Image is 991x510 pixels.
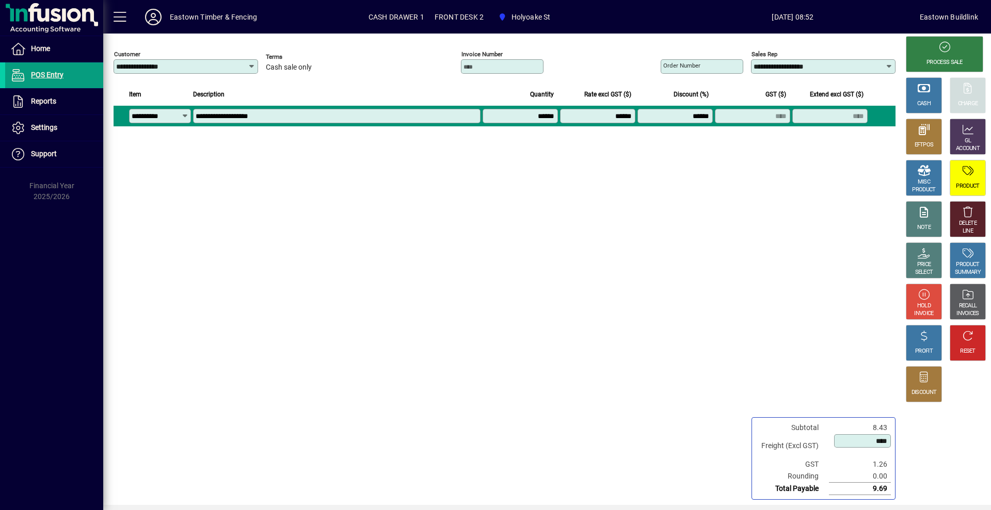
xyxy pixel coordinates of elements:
[5,115,103,141] a: Settings
[829,422,891,434] td: 8.43
[917,261,931,269] div: PRICE
[584,89,631,100] span: Rate excl GST ($)
[756,483,829,495] td: Total Payable
[31,150,57,158] span: Support
[494,8,554,26] span: Holyoake St
[914,310,933,318] div: INVOICE
[5,36,103,62] a: Home
[666,9,920,25] span: [DATE] 08:52
[461,51,503,58] mat-label: Invoice number
[31,123,57,131] span: Settings
[170,9,257,25] div: Eastown Timber & Fencing
[958,100,978,108] div: CHARGE
[920,9,978,25] div: Eastown Buildlink
[765,89,786,100] span: GST ($)
[369,9,424,25] span: CASH DRAWER 1
[956,145,980,153] div: ACCOUNT
[810,89,864,100] span: Extend excl GST ($)
[663,62,700,69] mat-label: Order number
[435,9,484,25] span: FRONT DESK 2
[266,54,328,60] span: Terms
[756,422,829,434] td: Subtotal
[959,220,977,227] div: DELETE
[918,178,930,186] div: MISC
[956,310,979,318] div: INVOICES
[912,186,935,194] div: PRODUCT
[114,51,140,58] mat-label: Customer
[674,89,709,100] span: Discount (%)
[193,89,225,100] span: Description
[956,183,979,190] div: PRODUCT
[829,483,891,495] td: 9.69
[917,100,931,108] div: CASH
[956,261,979,269] div: PRODUCT
[756,470,829,483] td: Rounding
[31,71,63,79] span: POS Entry
[912,389,936,397] div: DISCOUNT
[917,302,931,310] div: HOLD
[31,44,50,53] span: Home
[5,89,103,114] a: Reports
[915,269,933,276] div: SELECT
[960,348,976,355] div: RESET
[829,458,891,470] td: 1.26
[829,470,891,483] td: 0.00
[959,302,977,310] div: RECALL
[926,59,963,67] div: PROCESS SALE
[752,51,777,58] mat-label: Sales rep
[31,97,56,105] span: Reports
[756,434,829,458] td: Freight (Excl GST)
[915,348,933,355] div: PROFIT
[266,63,312,72] span: Cash sale only
[5,141,103,167] a: Support
[756,458,829,470] td: GST
[137,8,170,26] button: Profile
[915,141,934,149] div: EFTPOS
[512,9,551,25] span: Holyoake St
[963,227,973,235] div: LINE
[955,269,981,276] div: SUMMARY
[129,89,141,100] span: Item
[965,137,971,145] div: GL
[530,89,554,100] span: Quantity
[917,224,931,232] div: NOTE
